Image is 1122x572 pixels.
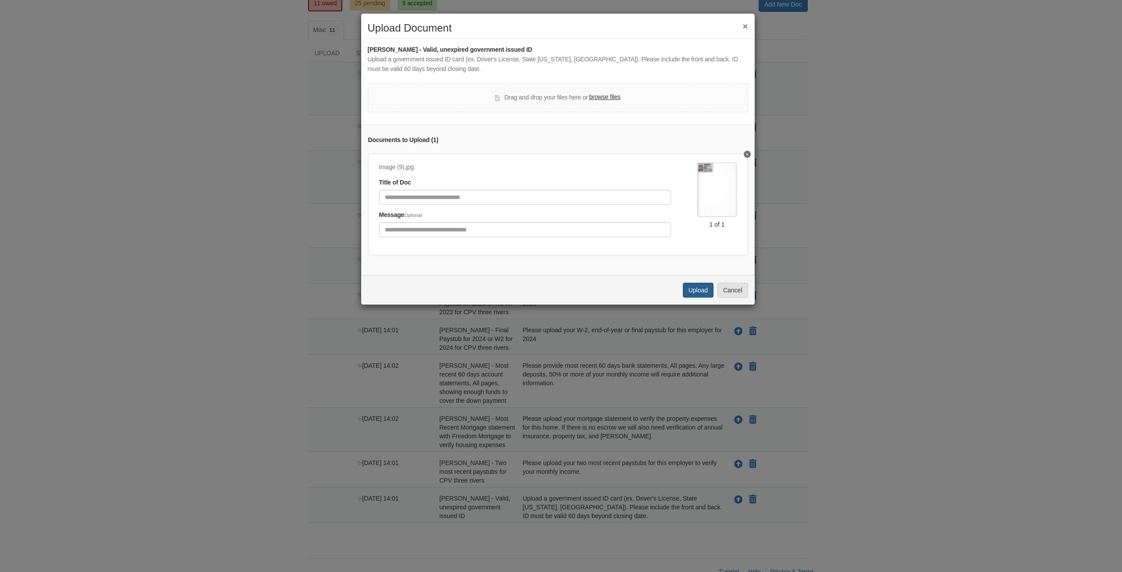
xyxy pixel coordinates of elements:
label: Message [379,210,422,220]
div: Image (9).jpg [379,163,671,172]
div: Documents to Upload ( 1 ) [368,135,748,145]
h2: Upload Document [368,22,748,34]
button: Upload [683,283,714,298]
div: 1 of 1 [697,220,736,229]
div: Upload a government issued ID card (ex. Driver's License, State [US_STATE], [GEOGRAPHIC_DATA]). P... [368,55,748,74]
button: Cancel [717,283,748,298]
div: [PERSON_NAME] - Valid, unexpired government issued ID [368,45,748,55]
button: × [742,21,748,31]
div: Drag and drop your files here or [495,92,620,103]
label: browse files [589,92,620,102]
img: Image (9).jpg [697,163,736,217]
input: Include any comments on this document [379,222,671,237]
span: Optional [404,213,422,218]
button: Delete undefined [744,151,751,158]
label: Title of Doc [379,178,411,188]
input: Document Title [379,190,671,205]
